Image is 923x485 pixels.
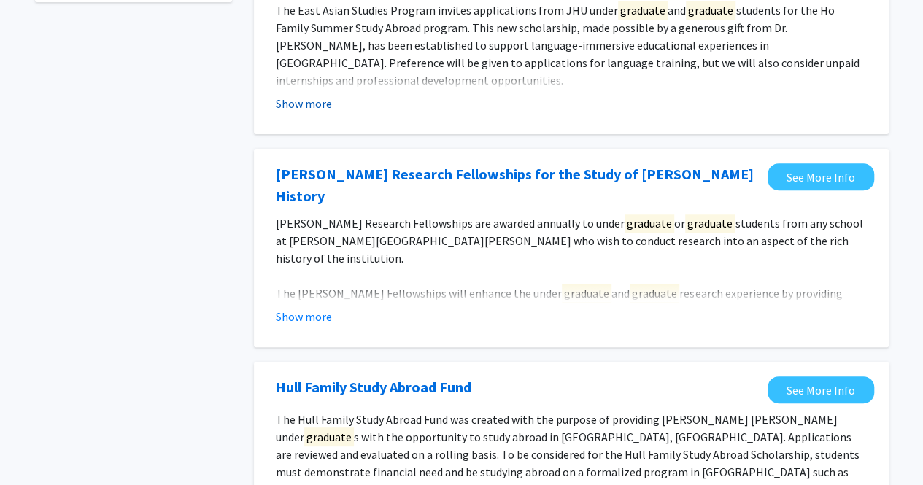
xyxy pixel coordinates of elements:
[276,308,332,325] button: Show more
[625,214,674,233] mark: graduate
[276,376,471,398] a: Opens in a new tab
[304,427,354,446] mark: graduate
[768,163,874,190] a: Opens in a new tab
[11,419,62,474] iframe: Chat
[562,284,611,303] mark: graduate
[768,376,874,403] a: Opens in a new tab
[276,95,332,112] button: Show more
[276,214,867,267] p: [PERSON_NAME] Research Fellowships are awarded annually to under or students from any school at [...
[618,1,668,20] mark: graduate
[276,163,760,207] a: Opens in a new tab
[276,284,867,372] p: The [PERSON_NAME] Fellowships will enhance the under and research experience by providing opportu...
[630,284,679,303] mark: graduate
[276,1,867,89] p: The East Asian Studies Program invites applications from JHU under and students for the Ho Family...
[685,214,735,233] mark: graduate
[686,1,735,20] mark: graduate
